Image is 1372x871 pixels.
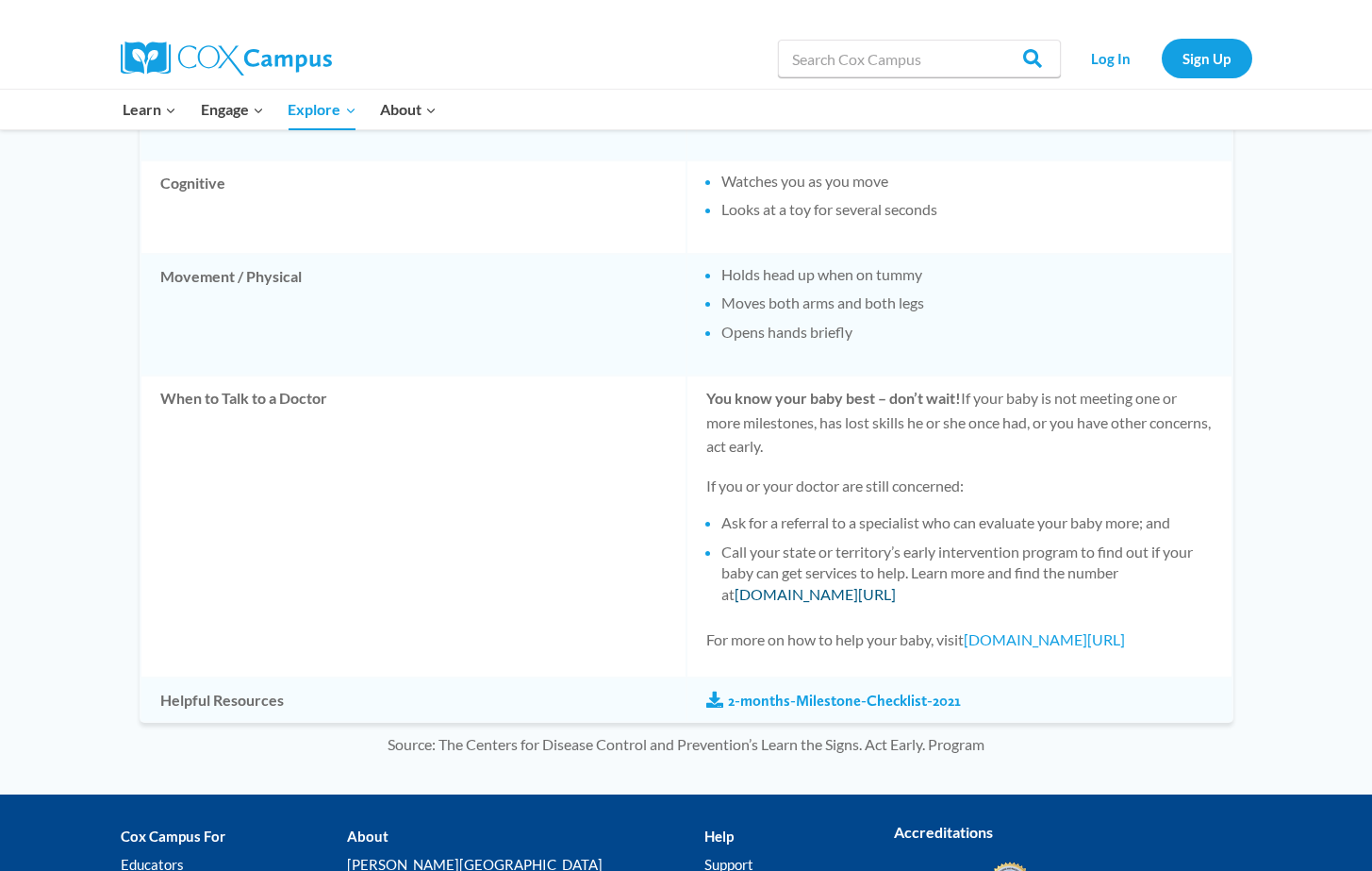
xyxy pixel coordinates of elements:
strong: Accreditations [894,823,993,841]
li: Moves both arms and both legs [721,293,1213,313]
button: Child menu of About [368,90,449,129]
p: If you or your doctor are still concerned: [706,474,1213,498]
p: For more on how to help your baby, visit [706,628,1213,652]
td: Movement / Physical [141,255,686,375]
td: Cognitive [141,161,686,253]
li: Holds head up when on tummy [721,264,1213,285]
a: [DOMAIN_NAME][URL] [964,630,1125,648]
a: Sign Up [1162,39,1252,77]
button: Child menu of Explore [276,90,369,129]
li: Call your state or territory’s early intervention program to find out if your baby can get servic... [721,542,1213,605]
li: Looks at a toy for several seconds [721,199,1213,220]
div: Source: The Centers for Disease Control and Prevention’s Learn the Signs. Act Early. Program [19,732,1353,757]
a: Log In [1070,39,1152,77]
nav: Primary Navigation [111,90,449,129]
nav: Secondary Navigation [1070,39,1252,77]
li: Opens hands briefly [721,322,1213,343]
td: Helpful Resources [141,678,686,722]
li: Watches you as you move [721,171,1213,192]
td: When to Talk to a Doctor [141,377,686,677]
img: Cox Campus [121,42,332,75]
strong: You know your baby best – don’t wait! [706,389,961,407]
a: 2-months-Milestone-Checklist-2021 [706,691,961,712]
li: Ask for a referral to a specialist who can evaluate your baby more; and [721,512,1213,533]
button: Child menu of Engage [189,90,276,129]
p: If your baby is not meeting one or more milestones, has lost skills he or she once had, or you ha... [706,386,1213,459]
button: Child menu of Learn [111,90,190,129]
a: [DOMAIN_NAME][URL] [735,585,896,603]
input: Search Cox Campus [778,40,1061,77]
